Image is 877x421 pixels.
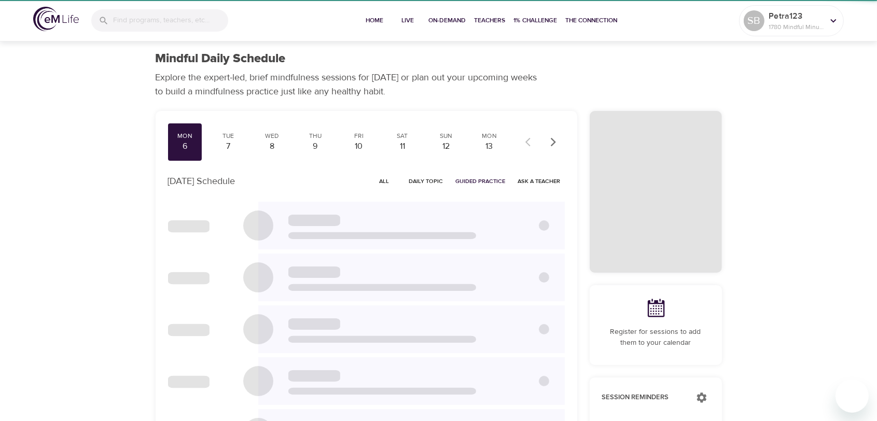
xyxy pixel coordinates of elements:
div: Sun [433,132,459,141]
p: Petra123 [769,10,824,22]
div: 6 [172,141,198,152]
div: Mon [477,132,503,141]
h1: Mindful Daily Schedule [156,51,286,66]
span: 1% Challenge [514,15,558,26]
span: On-Demand [429,15,466,26]
div: 8 [259,141,285,152]
div: Sat [389,132,415,141]
div: Wed [259,132,285,141]
img: logo [33,7,79,31]
span: All [372,176,397,186]
div: Thu [302,132,328,141]
button: Guided Practice [452,173,510,189]
div: 10 [346,141,372,152]
div: 9 [302,141,328,152]
p: [DATE] Schedule [168,174,235,188]
p: Explore the expert-led, brief mindfulness sessions for [DATE] or plan out your upcoming weeks to ... [156,71,545,99]
button: Daily Topic [405,173,448,189]
div: 12 [433,141,459,152]
span: The Connection [566,15,618,26]
span: Home [363,15,387,26]
button: Ask a Teacher [514,173,565,189]
span: Teachers [475,15,506,26]
input: Find programs, teachers, etc... [113,9,228,32]
div: 11 [389,141,415,152]
div: 13 [477,141,503,152]
div: Mon [172,132,198,141]
iframe: Button to launch messaging window [836,380,869,413]
div: SB [744,10,764,31]
button: All [368,173,401,189]
span: Live [396,15,421,26]
div: Tue [215,132,241,141]
span: Guided Practice [456,176,506,186]
span: Ask a Teacher [518,176,561,186]
div: Fri [346,132,372,141]
div: 7 [215,141,241,152]
p: Session Reminders [602,392,686,403]
p: Register for sessions to add them to your calendar [602,327,709,348]
p: 1780 Mindful Minutes [769,22,824,32]
span: Daily Topic [409,176,443,186]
